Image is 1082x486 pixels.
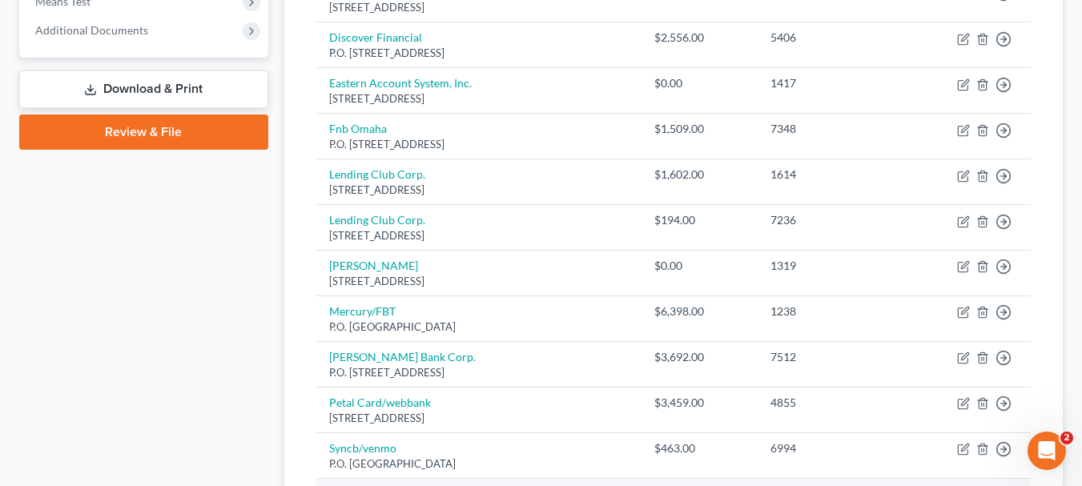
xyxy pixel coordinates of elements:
[770,395,895,411] div: 4855
[329,350,476,363] a: [PERSON_NAME] Bank Corp.
[654,212,745,228] div: $194.00
[329,30,422,44] a: Discover Financial
[654,395,745,411] div: $3,459.00
[329,167,425,181] a: Lending Club Corp.
[35,23,148,37] span: Additional Documents
[19,70,268,108] a: Download & Print
[19,114,268,150] a: Review & File
[329,274,629,289] div: [STREET_ADDRESS]
[770,349,895,365] div: 7512
[770,303,895,319] div: 1238
[654,121,745,137] div: $1,509.00
[329,137,629,152] div: P.O. [STREET_ADDRESS]
[654,30,745,46] div: $2,556.00
[329,259,418,272] a: [PERSON_NAME]
[329,365,629,380] div: P.O. [STREET_ADDRESS]
[329,228,629,243] div: [STREET_ADDRESS]
[329,396,431,409] a: Petal Card/webbank
[770,167,895,183] div: 1614
[770,258,895,274] div: 1319
[654,349,745,365] div: $3,692.00
[1060,432,1073,444] span: 2
[329,183,629,198] div: [STREET_ADDRESS]
[329,456,629,472] div: P.O. [GEOGRAPHIC_DATA]
[770,121,895,137] div: 7348
[770,440,895,456] div: 6994
[770,30,895,46] div: 5406
[329,122,387,135] a: Fnb Omaha
[654,258,745,274] div: $0.00
[329,319,629,335] div: P.O. [GEOGRAPHIC_DATA]
[770,212,895,228] div: 7236
[329,304,396,318] a: Mercury/FBT
[654,75,745,91] div: $0.00
[329,411,629,426] div: [STREET_ADDRESS]
[770,75,895,91] div: 1417
[329,441,396,455] a: Syncb/venmo
[329,213,425,227] a: Lending Club Corp.
[654,440,745,456] div: $463.00
[654,303,745,319] div: $6,398.00
[329,46,629,61] div: P.O. [STREET_ADDRESS]
[1028,432,1066,470] iframe: Intercom live chat
[329,91,629,106] div: [STREET_ADDRESS]
[329,76,472,90] a: Eastern Account System, Inc.
[654,167,745,183] div: $1,602.00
